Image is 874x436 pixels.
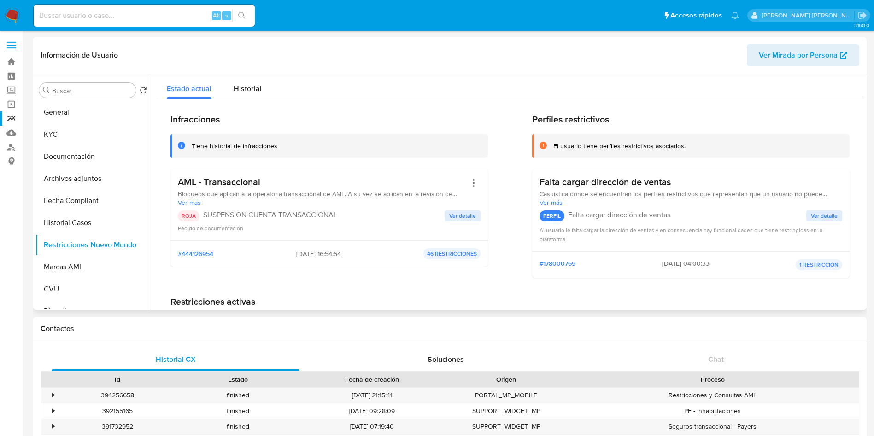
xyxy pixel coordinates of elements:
button: Marcas AML [35,256,151,278]
div: 394256658 [57,388,178,403]
span: Accesos rápidos [670,11,722,20]
button: Restricciones Nuevo Mundo [35,234,151,256]
div: Seguros transaccional - Payers [567,419,859,434]
button: Historial Casos [35,212,151,234]
div: finished [178,403,299,419]
button: Ver Mirada por Persona [747,44,859,66]
div: Restricciones y Consultas AML [567,388,859,403]
button: Fecha Compliant [35,190,151,212]
div: finished [178,419,299,434]
div: • [52,407,54,415]
span: Chat [708,354,724,365]
div: Origen [452,375,560,384]
div: PF - Inhabilitaciones [567,403,859,419]
input: Buscar [52,87,132,95]
div: 391732952 [57,419,178,434]
button: Documentación [35,145,151,168]
div: • [52,391,54,400]
div: Proceso [573,375,852,384]
button: CVU [35,278,151,300]
input: Buscar usuario o caso... [34,10,255,22]
div: [DATE] 21:15:41 [299,388,446,403]
div: [DATE] 09:28:09 [299,403,446,419]
button: Volver al orden por defecto [140,87,147,97]
div: PORTAL_MP_MOBILE [446,388,567,403]
h1: Contactos [41,324,859,333]
div: SUPPORT_WIDGET_MP [446,403,567,419]
a: Salir [857,11,867,20]
span: Alt [213,11,220,20]
div: • [52,422,54,431]
button: KYC [35,123,151,145]
button: Buscar [43,87,50,94]
a: Notificaciones [731,12,739,19]
div: Fecha de creación [305,375,440,384]
span: Soluciones [428,354,464,365]
span: Historial CX [156,354,196,365]
button: search-icon [232,9,251,22]
div: Estado [184,375,292,384]
button: Archivos adjuntos [35,168,151,190]
div: [DATE] 07:19:40 [299,419,446,434]
div: finished [178,388,299,403]
button: General [35,101,151,123]
p: sandra.helbardt@mercadolibre.com [762,11,855,20]
div: SUPPORT_WIDGET_MP [446,419,567,434]
div: 392155165 [57,403,178,419]
button: Direcciones [35,300,151,322]
div: Id [64,375,171,384]
span: Ver Mirada por Persona [759,44,838,66]
span: s [225,11,228,20]
h1: Información de Usuario [41,51,118,60]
